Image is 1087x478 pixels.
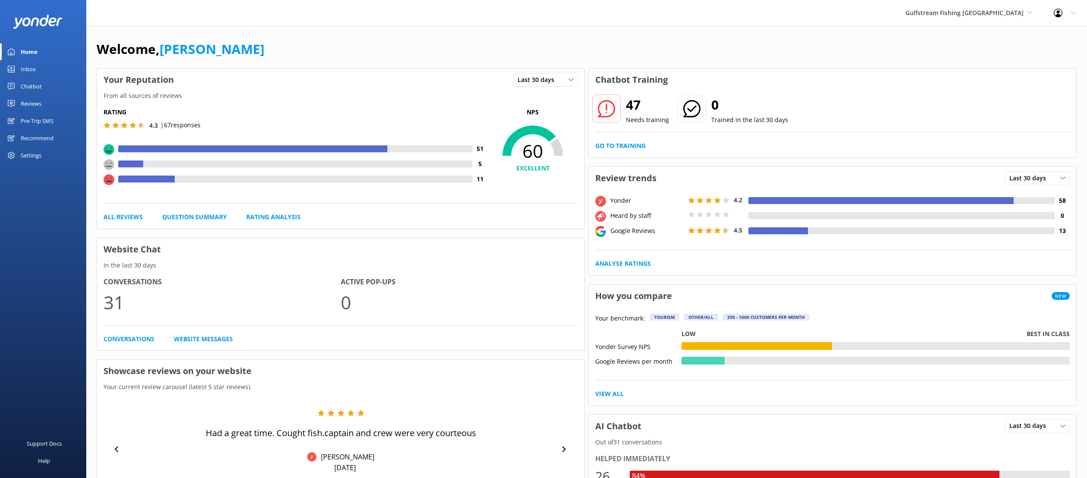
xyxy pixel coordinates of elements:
[206,427,476,439] p: Had a great time. Cought fish.captain and crew were very courteous
[149,121,158,129] span: 4.3
[518,75,559,85] span: Last 30 days
[104,288,341,317] p: 31
[472,144,487,154] h4: 51
[341,288,578,317] p: 0
[162,212,227,222] a: Question Summary
[104,334,154,344] a: Conversations
[1055,211,1070,220] h4: 0
[487,107,578,117] p: NPS
[307,452,317,462] img: Yonder
[595,314,645,324] p: Your benchmark:
[595,342,682,350] div: Yonder Survey NPS
[1027,329,1070,339] p: Best in class
[711,115,788,125] p: Trained in the last 30 days
[160,40,264,58] a: [PERSON_NAME]
[595,389,624,399] a: View All
[21,112,53,129] div: Pre-Trip SMS
[97,39,264,60] h1: Welcome,
[334,463,356,472] p: [DATE]
[97,382,584,392] p: Your current review carousel (latest 5 star reviews)
[650,314,679,321] div: Tourism
[1055,196,1070,205] h4: 58
[487,164,578,173] h4: EXCELLENT
[13,15,63,29] img: yonder-white-logo.png
[21,129,53,147] div: Recommend
[97,261,584,270] p: In the last 30 days
[21,60,36,78] div: Inbox
[341,277,578,288] h4: Active Pop-ups
[97,69,180,91] h3: Your Reputation
[684,314,718,321] div: Other/All
[905,9,1024,17] span: Gulfstream Fishing [GEOGRAPHIC_DATA]
[21,95,41,112] div: Reviews
[1052,292,1070,300] span: New
[174,334,233,344] a: Website Messages
[97,360,584,382] h3: Showcase reviews on your website
[487,140,578,162] span: 60
[589,167,663,189] h3: Review trends
[104,212,143,222] a: All Reviews
[472,174,487,184] h4: 11
[682,329,696,339] p: Low
[626,115,669,125] p: Needs training
[734,226,742,234] span: 4.5
[608,226,686,236] div: Google Reviews
[97,238,584,261] h3: Website Chat
[595,259,651,268] a: Analyse Ratings
[711,94,788,115] h2: 0
[626,94,669,115] h2: 47
[160,120,201,130] p: | 67 responses
[595,357,682,365] div: Google Reviews per month
[595,453,1070,465] div: Helped immediately
[723,314,809,321] div: 250 - 1000 customers per month
[589,415,648,437] h3: AI Chatbot
[1009,173,1051,183] span: Last 30 days
[608,211,686,220] div: Heard by staff
[317,452,374,462] p: [PERSON_NAME]
[104,107,487,117] h5: Rating
[38,452,50,469] div: Help
[734,196,742,204] span: 4.2
[21,78,42,95] div: Chatbot
[246,212,301,222] a: Rating Analysis
[104,277,341,288] h4: Conversations
[97,91,584,101] p: From all sources of reviews
[589,285,679,307] h3: How you compare
[472,159,487,169] h4: 5
[21,43,38,60] div: Home
[1009,421,1051,431] span: Last 30 days
[608,196,686,205] div: Yonder
[21,147,41,164] div: Settings
[1055,226,1070,236] h4: 13
[589,437,1076,447] p: Out of 31 conversations
[27,435,62,452] div: Support Docs
[589,69,674,91] h3: Chatbot Training
[595,141,646,151] a: Go to Training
